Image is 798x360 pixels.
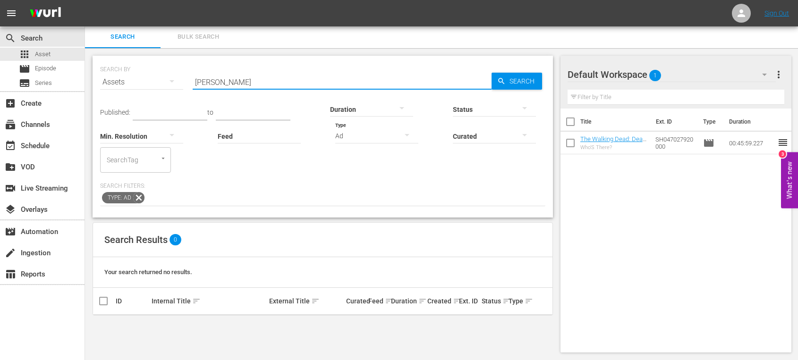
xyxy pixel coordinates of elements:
[453,297,461,305] span: sort
[703,137,714,149] span: Episode
[19,63,30,75] span: Episode
[482,295,506,307] div: Status
[170,234,181,245] span: 0
[5,268,16,280] span: Reports
[418,297,427,305] span: sort
[159,154,168,163] button: Open
[781,152,798,208] button: Open Feedback Widget
[116,297,149,305] div: ID
[506,73,542,90] span: Search
[100,109,130,116] span: Published:
[652,132,699,154] td: SH047027920000
[492,73,542,90] button: Search
[368,295,388,307] div: Feed
[649,66,661,85] span: 1
[152,295,266,307] div: Internal Title
[207,109,213,116] span: to
[525,297,533,305] span: sort
[100,69,183,95] div: Assets
[650,109,698,135] th: Ext. ID
[311,297,320,305] span: sort
[5,204,16,215] span: Overlays
[385,297,393,305] span: sort
[5,183,16,194] span: Live Streaming
[764,9,789,17] a: Sign Out
[509,295,524,307] div: Type
[5,119,16,130] span: Channels
[773,63,784,86] button: more_vert
[104,234,168,245] span: Search Results
[725,132,777,154] td: 00:45:59.227
[723,109,780,135] th: Duration
[459,297,479,305] div: Ext. ID
[100,182,545,190] p: Search Filters:
[335,123,418,149] div: Ad
[580,135,646,150] a: The Walking Dead: Dead City 102: Who's There?
[269,295,343,307] div: External Title
[5,161,16,173] span: VOD
[779,150,786,158] div: 3
[773,69,784,80] span: more_vert
[104,268,192,276] span: Your search returned no results.
[346,297,366,305] div: Curated
[102,192,133,203] span: Type: Ad
[391,295,424,307] div: Duration
[5,33,16,44] span: Search
[192,297,201,305] span: sort
[19,49,30,60] span: Asset
[502,297,511,305] span: sort
[35,78,52,88] span: Series
[5,247,16,259] span: Ingestion
[19,77,30,89] span: Series
[91,32,155,42] span: Search
[23,2,68,25] img: ans4CAIJ8jUAAAAAAAAAAAAAAAAAAAAAAAAgQb4GAAAAAAAAAAAAAAAAAAAAAAAAJMjXAAAAAAAAAAAAAAAAAAAAAAAAgAT5G...
[580,109,650,135] th: Title
[697,109,723,135] th: Type
[427,295,456,307] div: Created
[35,50,51,59] span: Asset
[166,32,230,42] span: Bulk Search
[5,226,16,237] span: Automation
[580,144,648,151] div: Who'S There?
[6,8,17,19] span: menu
[5,98,16,109] span: Create
[777,137,789,148] span: reorder
[35,64,56,73] span: Episode
[5,140,16,151] span: Schedule
[568,61,776,88] div: Default Workspace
